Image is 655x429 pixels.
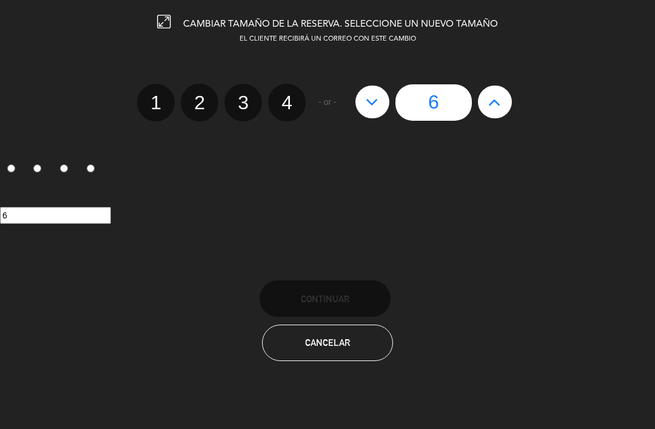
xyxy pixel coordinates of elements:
[53,160,80,180] label: 3
[305,337,350,348] span: Cancelar
[181,84,218,121] label: 2
[301,294,349,304] span: Continuar
[262,325,393,361] button: Cancelar
[224,84,262,121] label: 3
[240,36,416,42] span: EL CLIENTE RECIBIRÁ UN CORREO CON ESTE CAMBIO
[318,95,337,109] span: - or -
[183,19,498,29] span: CAMBIAR TAMAÑO DE LA RESERVA. SELECCIONE UN NUEVO TAMAÑO
[33,164,41,172] input: 2
[260,280,391,317] button: Continuar
[27,160,53,180] label: 2
[79,160,106,180] label: 4
[137,84,175,121] label: 1
[87,164,95,172] input: 4
[268,84,306,121] label: 4
[60,164,68,172] input: 3
[7,164,15,172] input: 1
